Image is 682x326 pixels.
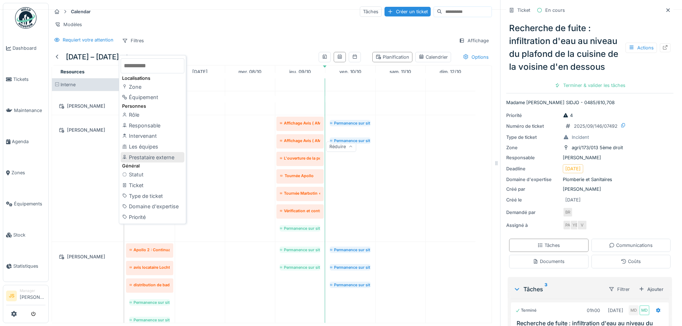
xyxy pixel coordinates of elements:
[130,300,170,305] div: Permanence sur site
[384,7,431,16] div: Créer un ticket
[121,201,184,212] div: Domaine d'expertise
[608,307,623,314] div: [DATE]
[577,220,587,230] div: V
[572,144,623,151] div: agri/173/013 5ème droit
[56,102,119,111] div: [PERSON_NAME]
[533,258,565,265] div: Documents
[570,220,580,230] div: YE
[13,45,45,52] span: Dashboard
[56,126,119,135] div: [PERSON_NAME]
[121,110,184,120] div: Rôle
[20,288,45,293] div: Manager
[506,222,560,229] div: Assigné à
[11,169,45,176] span: Zones
[20,288,45,303] li: [PERSON_NAME]
[6,291,17,301] li: JS
[552,81,628,90] div: Terminer & valider les tâches
[563,207,573,217] div: BR
[280,155,320,161] div: L'ouverture de la porte d'entrée
[280,225,320,231] div: Permanence sur site
[506,144,560,151] div: Zone
[636,284,666,294] div: Ajouter
[517,7,530,14] div: Ticket
[506,134,560,141] div: Type de ticket
[280,208,320,214] div: Vérification et contrôle
[506,196,560,203] div: Créé le
[574,123,618,130] div: 2025/09/146/07492
[506,99,673,106] p: Madame [PERSON_NAME] SIDJO - 0485/610,708
[563,112,573,119] div: 4
[61,82,76,87] span: Interne
[330,282,370,288] div: Permanence sur site
[52,19,85,30] div: Modèles
[13,232,45,238] span: Stock
[119,35,147,46] div: Filtres
[506,154,673,161] div: [PERSON_NAME]
[13,76,45,83] span: Tickets
[121,82,184,92] div: Zone
[388,67,413,77] a: 11 octobre 2025
[629,305,639,315] div: MD
[537,242,560,249] div: Tâches
[280,138,320,143] div: Affichage Avis ( AM Expert Construct )
[121,131,184,141] div: Intervenant
[515,307,537,313] div: Terminé
[121,180,184,191] div: Ticket
[130,317,170,323] div: Permanence sur site
[130,264,170,270] div: avis locataire Locht 75 (voir sur mon bureau)
[506,176,673,183] div: Plomberie et Sanitaires
[330,247,370,253] div: Permanence sur site
[639,305,649,315] div: MD
[513,285,603,293] div: Tâches
[130,247,170,253] div: Apollo 2 : Continuation porte à porte pour le rdv du 17/10 - les locataires doivent signer le doc...
[587,307,600,314] div: 01h00
[609,242,653,249] div: Communications
[63,37,113,43] div: Requiert votre attention
[506,209,560,216] div: Demandé par
[506,186,560,193] div: Créé par
[287,67,313,77] a: 9 octobre 2025
[121,152,184,163] div: Prestataire externe
[330,120,370,126] div: Permanence sur site
[12,138,45,145] span: Agenda
[280,190,320,196] div: Tournée Marbotin + Agriculture et haecht
[506,19,673,76] div: Recherche de fuite : infiltration d'eau au niveau du plafond de la cuisine de la voisine d'en des...
[61,69,84,74] span: Resources
[15,7,37,29] img: Badge_color-CXgf-gQk.svg
[565,196,581,203] div: [DATE]
[376,54,409,60] div: Planification
[419,54,448,60] div: Calendrier
[456,35,492,46] div: Affichage
[545,7,565,14] div: En cours
[121,162,184,169] div: Général
[56,252,119,261] div: [PERSON_NAME]
[506,186,673,193] div: [PERSON_NAME]
[563,220,573,230] div: PA
[190,67,209,77] a: 7 octobre 2025
[572,134,589,141] div: Incident
[121,103,184,110] div: Personnes
[338,67,363,77] a: 10 octobre 2025
[68,8,93,15] strong: Calendar
[280,247,320,253] div: Permanence sur site
[565,165,581,172] div: [DATE]
[506,112,560,119] div: Priorité
[121,212,184,223] div: Priorité
[121,120,184,131] div: Responsable
[330,138,370,143] div: Permanence sur site
[121,92,184,103] div: Équipement
[280,173,320,179] div: Tournée Apollo
[14,107,45,114] span: Maintenance
[280,120,320,126] div: Affichage Avis ( AM Expert Construct )
[66,53,119,61] h5: [DATE] – [DATE]
[330,264,370,270] div: Permanence sur site
[121,191,184,201] div: Type de ticket
[438,67,463,77] a: 12 octobre 2025
[506,165,560,172] div: Deadline
[506,154,560,161] div: Responsable
[621,258,641,265] div: Coûts
[545,285,547,293] sup: 3
[625,43,657,53] div: Actions
[121,141,184,152] div: Les équipes
[460,52,492,62] div: Options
